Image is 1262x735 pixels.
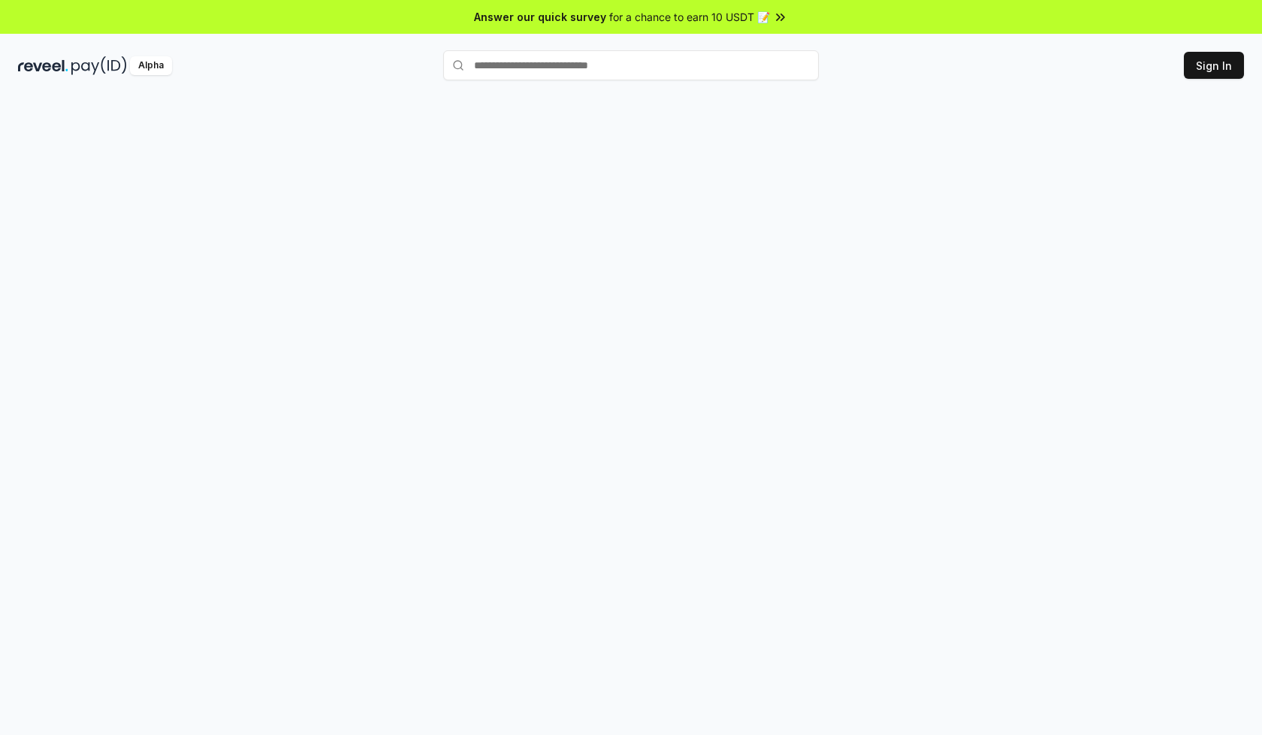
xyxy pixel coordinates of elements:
[474,9,606,25] span: Answer our quick survey
[609,9,770,25] span: for a chance to earn 10 USDT 📝
[71,56,127,75] img: pay_id
[1184,52,1244,79] button: Sign In
[130,56,172,75] div: Alpha
[18,56,68,75] img: reveel_dark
